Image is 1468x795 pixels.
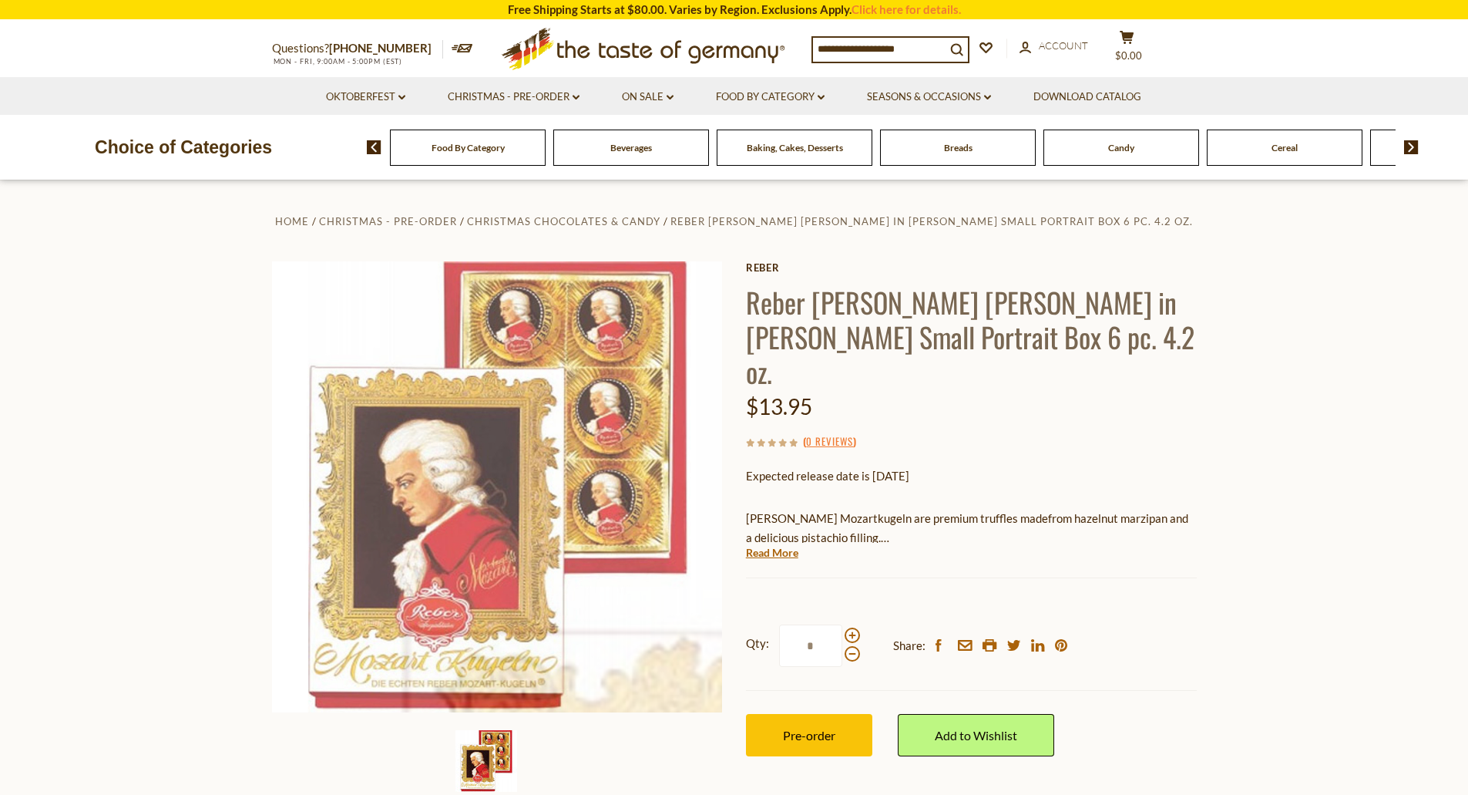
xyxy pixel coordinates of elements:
[622,89,674,106] a: On Sale
[467,215,660,227] a: Christmas Chocolates & Candy
[272,39,443,59] p: Questions?
[746,393,812,419] span: $13.95
[852,2,961,16] a: Click here for details.
[329,41,432,55] a: [PHONE_NUMBER]
[893,636,925,655] span: Share:
[1404,140,1419,154] img: next arrow
[867,89,991,106] a: Seasons & Occasions
[1104,30,1151,69] button: $0.00
[944,142,973,153] a: Breads
[746,509,1197,547] p: [PERSON_NAME] Mozartkugeln are premium truffles madefrom hazelnut marzipan and a delicious pistac...
[783,728,835,743] span: Pre-order
[1271,142,1298,153] a: Cereal
[1033,89,1141,106] a: Download Catalog
[747,142,843,153] a: Baking, Cakes, Desserts
[1108,142,1134,153] a: Candy
[806,433,853,450] a: 0 Reviews
[1039,39,1088,52] span: Account
[367,140,381,154] img: previous arrow
[272,261,723,712] img: Reber Mozart Kugel 6 pack
[455,730,517,792] img: Reber Mozart Kugel 6 pack
[746,467,1197,486] p: Expected release date is [DATE]
[319,215,457,227] a: Christmas - PRE-ORDER
[746,261,1197,274] a: Reber
[779,625,842,667] input: Qty:
[326,89,405,106] a: Oktoberfest
[716,89,825,106] a: Food By Category
[610,142,652,153] a: Beverages
[448,89,579,106] a: Christmas - PRE-ORDER
[746,285,1197,389] h1: Reber [PERSON_NAME] [PERSON_NAME] in [PERSON_NAME] Small Portrait Box 6 pc. 4.2 oz.
[670,215,1193,227] a: Reber [PERSON_NAME] [PERSON_NAME] in [PERSON_NAME] Small Portrait Box 6 pc. 4.2 oz.
[1115,49,1142,62] span: $0.00
[898,714,1054,756] a: Add to Wishlist
[275,215,309,227] a: Home
[1020,38,1088,55] a: Account
[746,634,769,653] strong: Qty:
[803,433,856,449] span: ( )
[272,57,403,66] span: MON - FRI, 9:00AM - 5:00PM (EST)
[432,142,505,153] a: Food By Category
[746,714,872,756] button: Pre-order
[746,545,798,561] a: Read More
